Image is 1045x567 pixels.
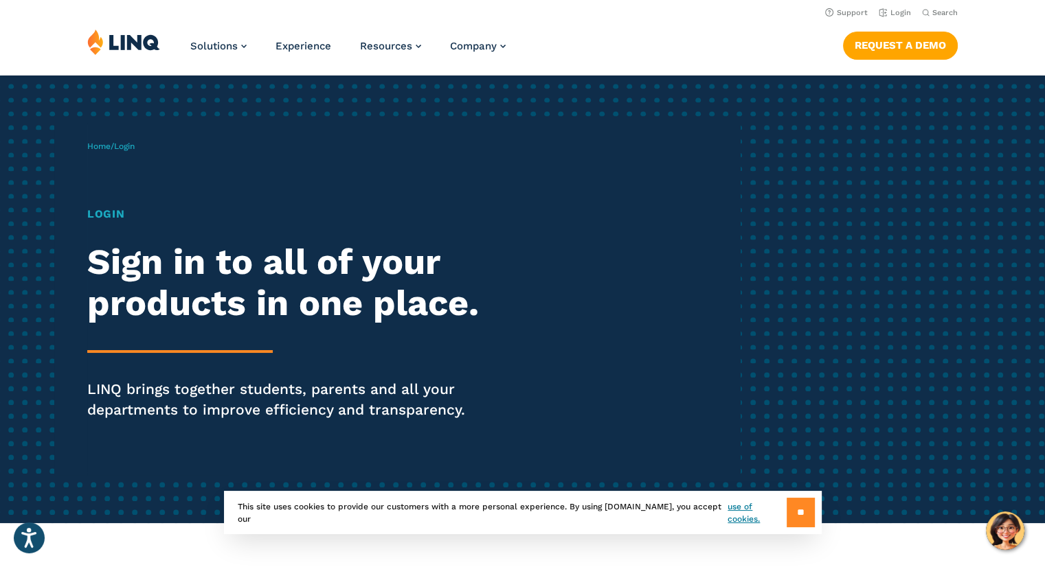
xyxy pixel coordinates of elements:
[843,32,958,59] a: Request a Demo
[360,40,421,52] a: Resources
[87,242,490,324] h2: Sign in to all of your products in one place.
[114,141,135,151] span: Login
[224,491,822,534] div: This site uses cookies to provide our customers with a more personal experience. By using [DOMAIN...
[276,40,331,52] a: Experience
[87,206,490,222] h1: Login
[825,8,868,17] a: Support
[87,379,490,420] p: LINQ brings together students, parents and all your departments to improve efficiency and transpa...
[728,500,786,525] a: use of cookies.
[190,40,238,52] span: Solutions
[360,40,412,52] span: Resources
[190,29,506,74] nav: Primary Navigation
[932,8,958,17] span: Search
[87,141,135,151] span: /
[986,511,1024,550] button: Hello, have a question? Let’s chat.
[450,40,497,52] span: Company
[87,141,111,151] a: Home
[843,29,958,59] nav: Button Navigation
[87,29,160,55] img: LINQ | K‑12 Software
[879,8,911,17] a: Login
[922,8,958,18] button: Open Search Bar
[190,40,247,52] a: Solutions
[450,40,506,52] a: Company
